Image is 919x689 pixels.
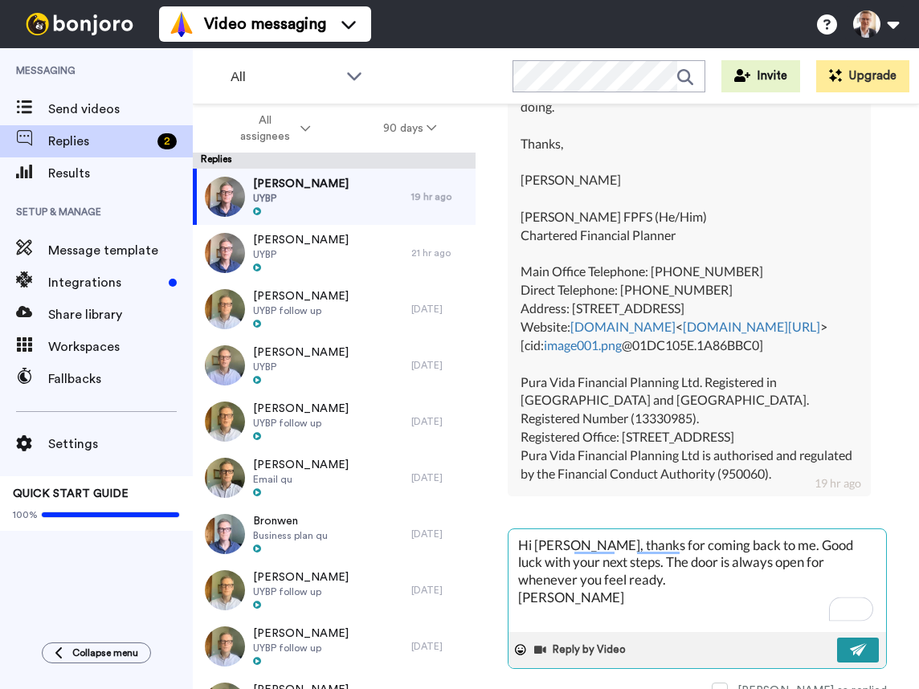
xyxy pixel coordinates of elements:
[157,133,177,149] div: 2
[13,508,38,521] span: 100%
[169,11,194,37] img: vm-color.svg
[48,164,193,183] span: Results
[48,434,193,454] span: Settings
[253,473,349,486] span: Email qu
[72,646,138,659] span: Collapse menu
[850,643,868,656] img: send-white.svg
[253,569,349,585] span: [PERSON_NAME]
[683,319,820,334] a: [DOMAIN_NAME][URL]
[48,305,193,324] span: Share library
[411,359,468,372] div: [DATE]
[193,169,476,225] a: [PERSON_NAME]UYBP19 hr ago
[253,344,349,361] span: [PERSON_NAME]
[533,638,631,662] button: Reply by Video
[205,514,245,554] img: 4d036e7b-7612-4704-ab83-287bf095bdc8-thumb.jpg
[193,450,476,506] a: [PERSON_NAME]Email qu[DATE]
[205,402,245,442] img: 8f221b02-a48b-4710-a224-207cb406b554-thumb.jpg
[48,100,193,119] span: Send videos
[253,361,349,373] span: UYBP
[253,585,349,598] span: UYBP follow up
[411,190,468,203] div: 19 hr ago
[347,114,473,143] button: 90 days
[205,570,245,610] img: 77aa521c-1c69-481c-b6ff-75f12e7db589-thumb.jpg
[13,488,129,499] span: QUICK START GUIDE
[253,529,328,542] span: Business plan qu
[193,153,476,169] div: Replies
[253,232,349,248] span: [PERSON_NAME]
[253,457,349,473] span: [PERSON_NAME]
[253,513,328,529] span: Bronwen
[193,225,476,281] a: [PERSON_NAME]UYBP21 hr ago
[411,303,468,316] div: [DATE]
[204,13,326,35] span: Video messaging
[205,233,245,273] img: bb573c46-ba40-4178-b7f7-bfed7fb0c08e-thumb.jpg
[48,241,193,260] span: Message template
[205,458,245,498] img: 6219862e-4e90-4a14-aedf-d3925a679173-thumb.jpg
[42,642,151,663] button: Collapse menu
[411,415,468,428] div: [DATE]
[193,281,476,337] a: [PERSON_NAME]UYBP follow up[DATE]
[193,393,476,450] a: [PERSON_NAME]UYBP follow up[DATE]
[48,369,193,389] span: Fallbacks
[411,247,468,259] div: 21 hr ago
[19,13,140,35] img: bj-logo-header-white.svg
[205,289,245,329] img: 4d057da7-8e97-4498-b4f2-ccea796c01f7-thumb.jpg
[411,584,468,597] div: [DATE]
[205,177,245,217] img: 9ce7a498-a972-4619-ac8b-371c6b644d22-thumb.jpg
[815,475,861,491] div: 19 hr ago
[411,640,468,653] div: [DATE]
[253,642,349,654] span: UYBP follow up
[570,319,676,334] a: [DOMAIN_NAME]
[253,626,349,642] span: [PERSON_NAME]
[231,67,338,87] span: All
[253,248,349,261] span: UYBP
[48,132,151,151] span: Replies
[253,401,349,417] span: [PERSON_NAME]
[196,106,347,151] button: All assignees
[721,60,800,92] button: Invite
[193,506,476,562] a: BronwenBusiness plan qu[DATE]
[193,562,476,618] a: [PERSON_NAME]UYBP follow up[DATE]
[48,337,193,357] span: Workspaces
[253,288,349,304] span: [PERSON_NAME]
[411,528,468,540] div: [DATE]
[48,273,162,292] span: Integrations
[205,626,245,667] img: 24aa6180-da43-4975-97eb-6a72442a14e5-thumb.jpg
[205,345,245,385] img: 8343f210-f354-45b0-9b79-e15558865b0d-thumb.jpg
[253,417,349,430] span: UYBP follow up
[193,337,476,393] a: [PERSON_NAME]UYBP[DATE]
[411,471,468,484] div: [DATE]
[544,337,622,353] a: image001.png
[253,176,349,192] span: [PERSON_NAME]
[253,304,349,317] span: UYBP follow up
[509,529,886,632] textarea: To enrich screen reader interactions, please activate Accessibility in Grammarly extension settings
[193,618,476,675] a: [PERSON_NAME]UYBP follow up[DATE]
[232,112,297,145] span: All assignees
[816,60,909,92] button: Upgrade
[253,192,349,205] span: UYBP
